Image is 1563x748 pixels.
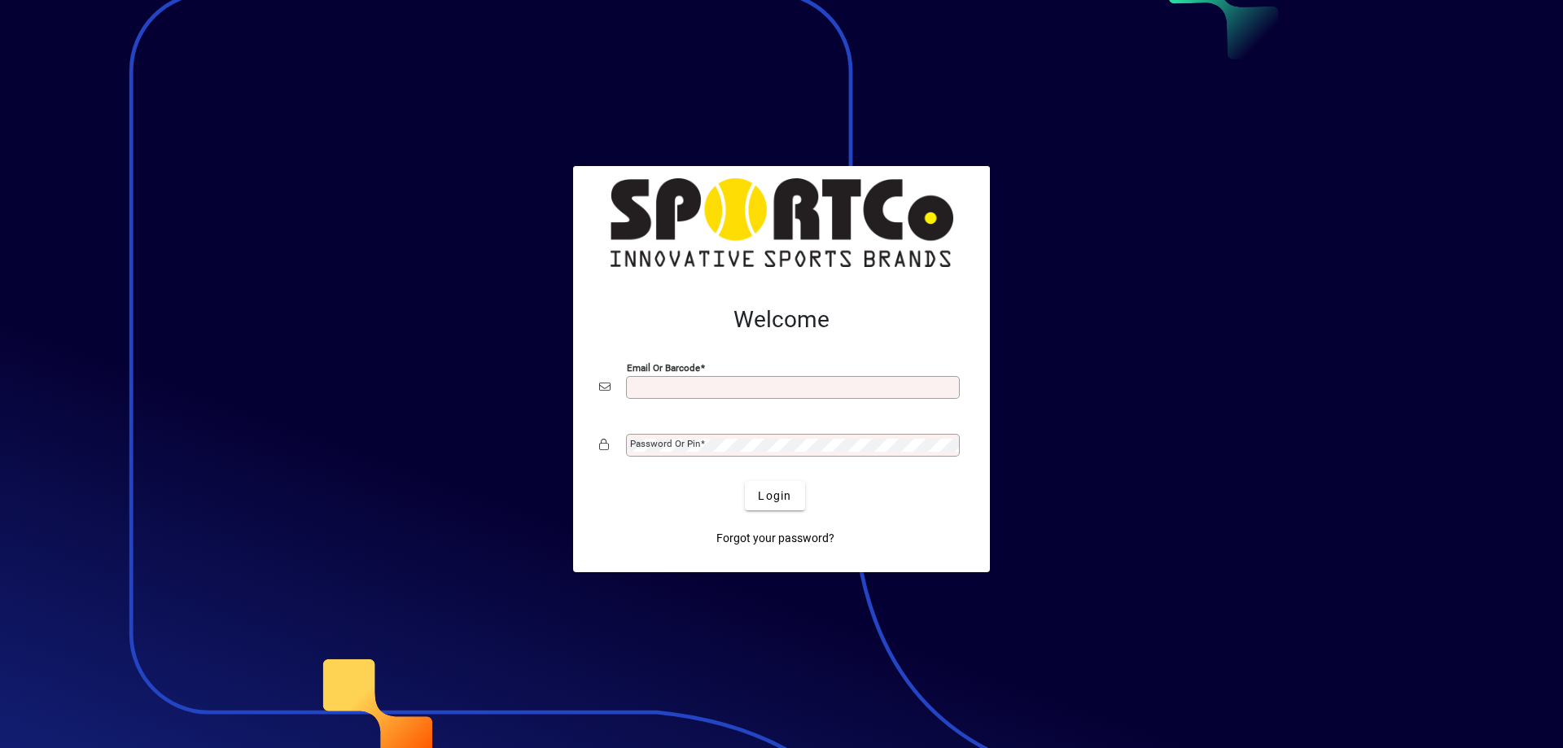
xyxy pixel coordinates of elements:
[745,481,804,510] button: Login
[716,530,834,547] span: Forgot your password?
[627,362,700,374] mat-label: Email or Barcode
[630,438,700,449] mat-label: Password or Pin
[758,488,791,505] span: Login
[599,306,964,334] h2: Welcome
[710,523,841,553] a: Forgot your password?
